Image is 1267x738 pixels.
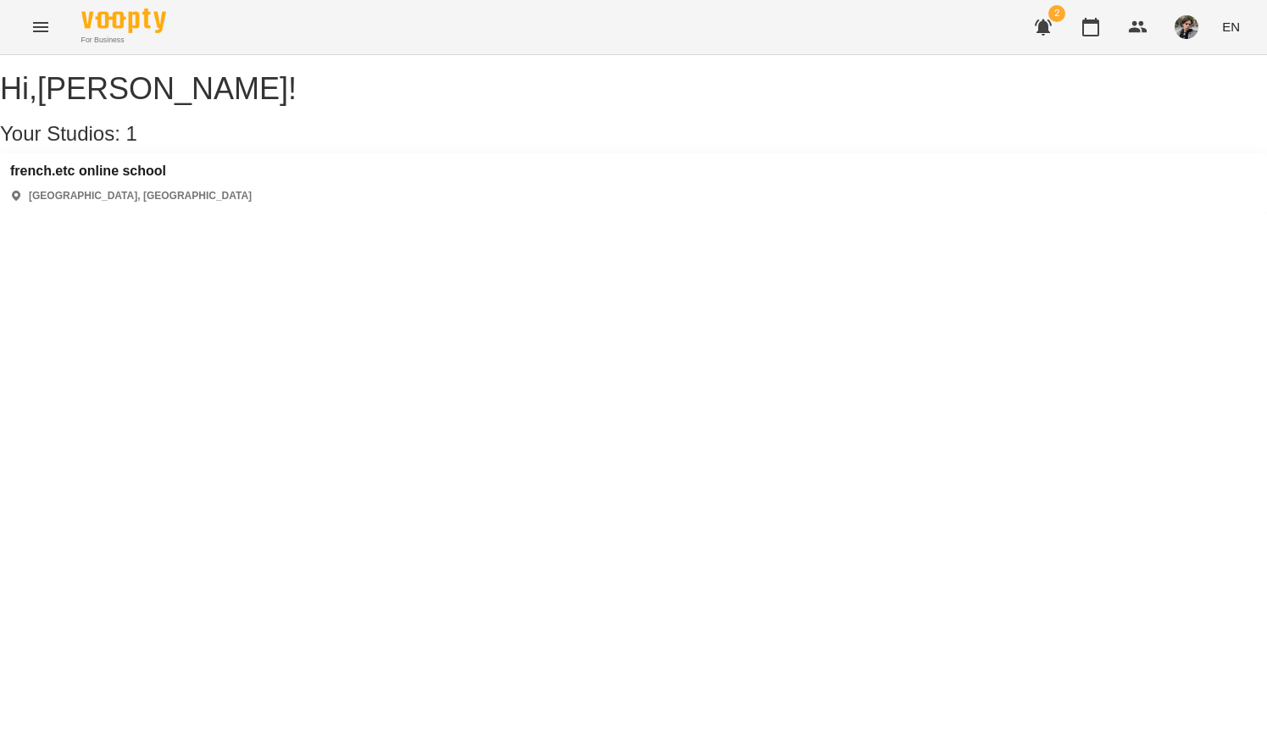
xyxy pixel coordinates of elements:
[126,122,137,145] span: 1
[1215,11,1247,42] button: EN
[1048,5,1065,22] span: 2
[10,164,252,179] a: french.etc online school
[1222,18,1240,36] span: EN
[20,7,61,47] button: Menu
[81,35,166,46] span: For Business
[1175,15,1198,39] img: 3324ceff06b5eb3c0dd68960b867f42f.jpeg
[81,8,166,33] img: Voopty Logo
[29,189,252,203] p: [GEOGRAPHIC_DATA], [GEOGRAPHIC_DATA]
